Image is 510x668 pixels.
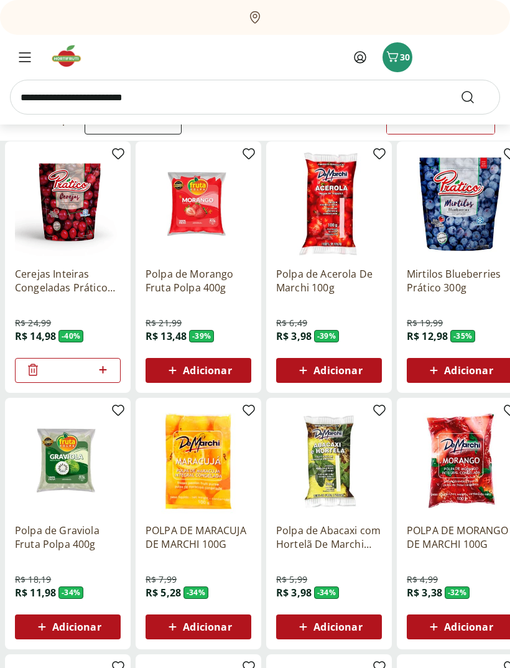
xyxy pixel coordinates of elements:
[407,317,443,329] span: R$ 19,99
[400,51,410,63] span: 30
[183,365,231,375] span: Adicionar
[276,614,382,639] button: Adicionar
[15,329,56,343] span: R$ 14,98
[444,622,493,632] span: Adicionar
[15,151,121,257] img: Cerejas Inteiras Congeladas Prático 400g
[382,42,412,72] button: Carrinho
[314,586,339,599] span: - 34 %
[444,365,493,375] span: Adicionar
[146,586,181,600] span: R$ 5,28
[58,330,83,342] span: - 40 %
[15,408,121,514] img: Polpa de Graviola Fruta Polpa 400g
[276,586,312,600] span: R$ 3,98
[313,622,362,632] span: Adicionar
[276,573,307,586] span: R$ 5,99
[276,408,382,514] img: Polpa de Abacaxi com Hortelã De Marchi 100g
[15,524,121,551] a: Polpa de Graviola Fruta Polpa 400g
[146,267,251,294] a: Polpa de Morango Fruta Polpa 400g
[450,330,475,342] span: - 35 %
[314,330,339,342] span: - 39 %
[407,586,442,600] span: R$ 3,38
[460,90,490,105] button: Submit Search
[15,267,121,294] a: Cerejas Inteiras Congeladas Prático 400g
[146,329,187,343] span: R$ 13,48
[276,358,382,383] button: Adicionar
[146,524,251,551] a: POLPA DE MARACUJA DE MARCHI 100G
[183,622,231,632] span: Adicionar
[146,408,251,514] img: POLPA DE MARACUJA DE MARCHI 100G
[146,358,251,383] button: Adicionar
[407,329,448,343] span: R$ 12,98
[146,317,182,329] span: R$ 21,99
[276,267,382,294] a: Polpa de Acerola De Marchi 100g
[407,573,438,586] span: R$ 4,99
[15,586,56,600] span: R$ 11,98
[276,329,312,343] span: R$ 3,98
[15,614,121,639] button: Adicionar
[10,42,40,72] button: Menu
[276,524,382,551] a: Polpa de Abacaxi com Hortelã De Marchi 100g
[436,115,468,125] span: Filtros
[15,573,51,586] span: R$ 18,19
[15,317,51,329] span: R$ 24,99
[276,151,382,257] img: Polpa de Acerola De Marchi 100g
[146,151,251,257] img: Polpa de Morango Fruta Polpa 400g
[445,586,470,599] span: - 32 %
[58,586,83,599] span: - 34 %
[10,80,500,115] input: search
[50,44,91,68] img: Hortifruti
[52,622,101,632] span: Adicionar
[183,586,208,599] span: - 34 %
[146,614,251,639] button: Adicionar
[276,317,307,329] span: R$ 6,49
[189,330,214,342] span: - 39 %
[146,573,177,586] span: R$ 7,99
[313,365,362,375] span: Adicionar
